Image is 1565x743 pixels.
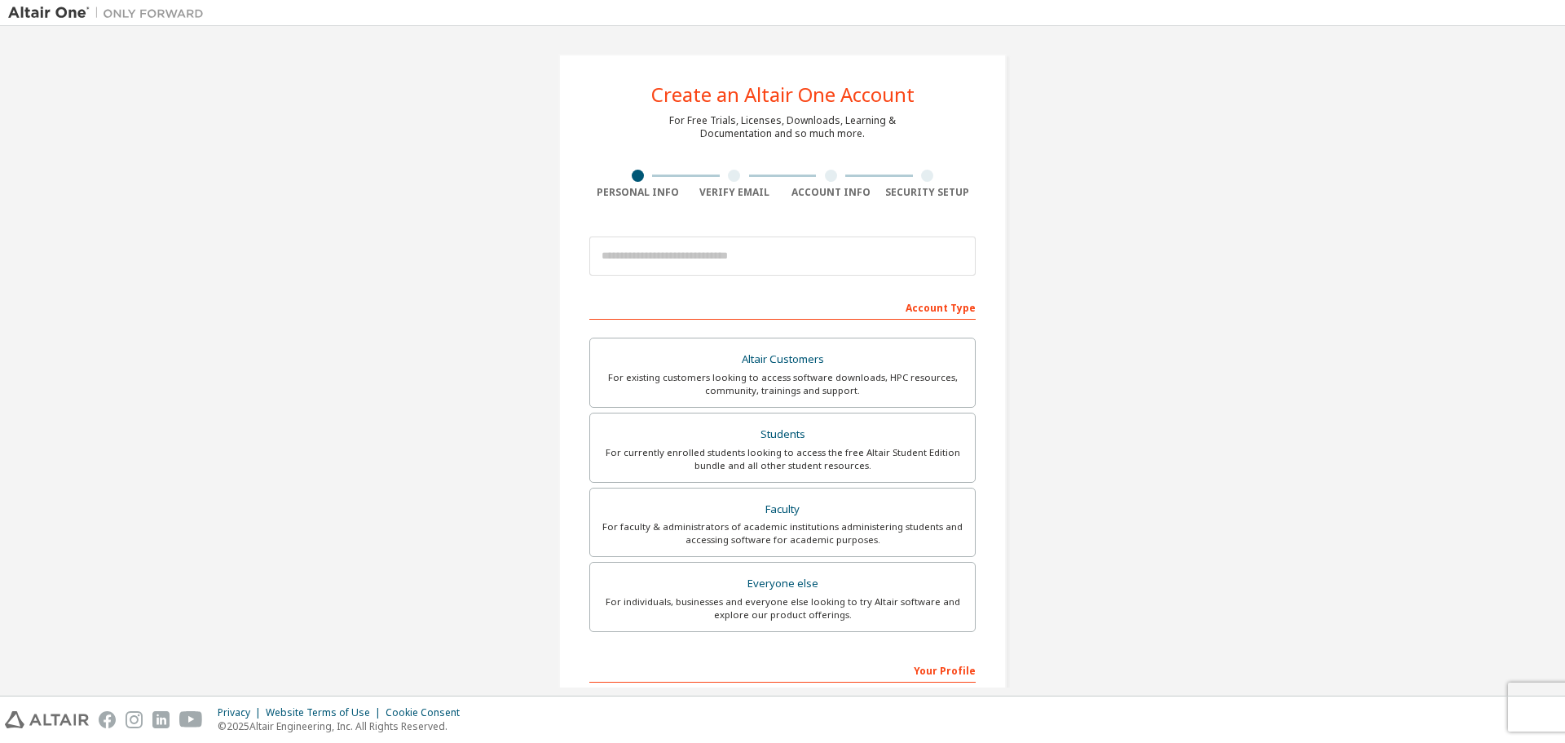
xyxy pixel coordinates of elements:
[99,711,116,728] img: facebook.svg
[669,114,896,140] div: For Free Trials, Licenses, Downloads, Learning & Documentation and so much more.
[600,498,965,521] div: Faculty
[879,186,976,199] div: Security Setup
[651,85,915,104] div: Create an Altair One Account
[179,711,203,728] img: youtube.svg
[589,186,686,199] div: Personal Info
[589,657,976,683] div: Your Profile
[686,186,783,199] div: Verify Email
[600,520,965,546] div: For faculty & administrators of academic institutions administering students and accessing softwa...
[600,595,965,621] div: For individuals, businesses and everyone else looking to try Altair software and explore our prod...
[152,711,170,728] img: linkedin.svg
[266,706,386,719] div: Website Terms of Use
[218,719,469,733] p: © 2025 Altair Engineering, Inc. All Rights Reserved.
[600,573,965,595] div: Everyone else
[600,423,965,446] div: Students
[600,371,965,397] div: For existing customers looking to access software downloads, HPC resources, community, trainings ...
[782,186,879,199] div: Account Info
[8,5,212,21] img: Altair One
[589,294,976,320] div: Account Type
[126,711,143,728] img: instagram.svg
[600,348,965,371] div: Altair Customers
[600,446,965,472] div: For currently enrolled students looking to access the free Altair Student Edition bundle and all ...
[218,706,266,719] div: Privacy
[386,706,469,719] div: Cookie Consent
[5,711,89,728] img: altair_logo.svg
